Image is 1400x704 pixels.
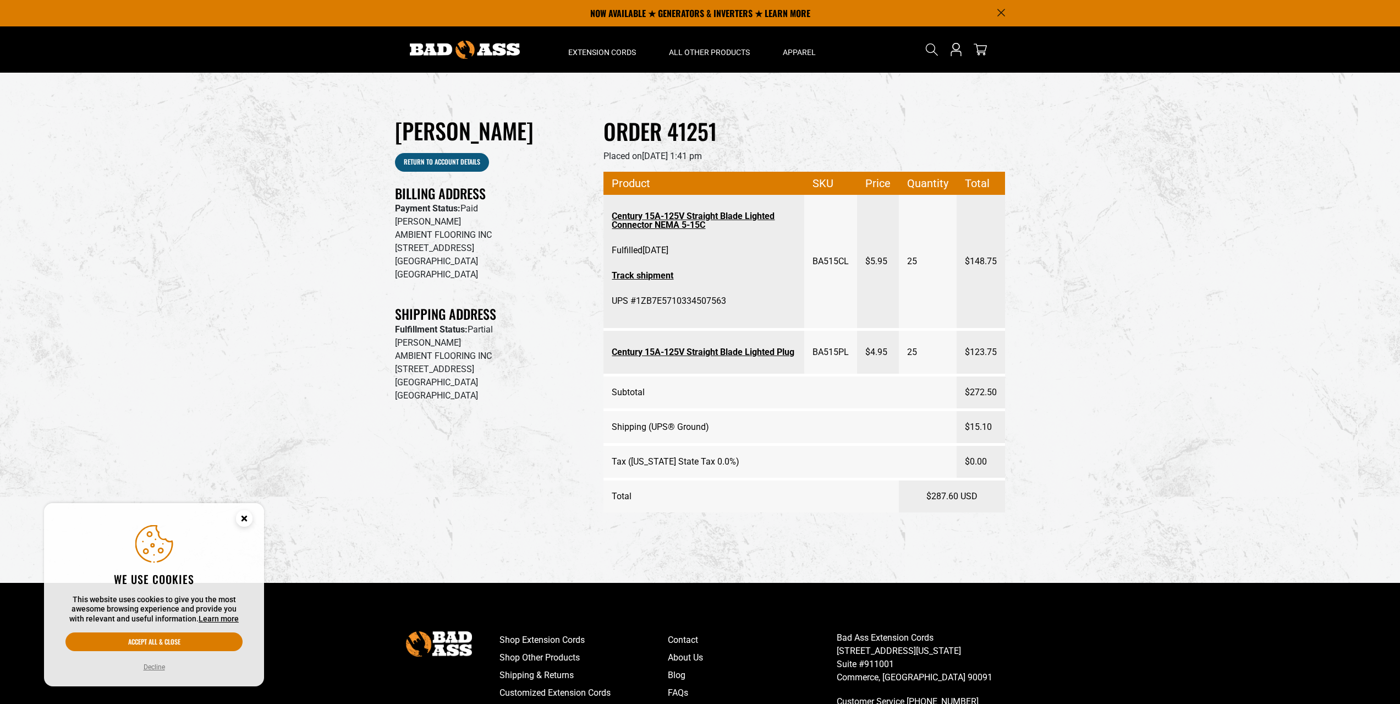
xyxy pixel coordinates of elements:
p: Paid [395,202,588,215]
span: $5.95 [865,246,887,277]
span: Quantity [907,172,948,194]
h2: Shipping Address [395,305,588,323]
a: Contact [668,631,837,649]
span: $287.60 USD [926,481,978,512]
a: Century 15A-125V Straight Blade Lighted Plug [612,342,794,362]
span: BA515CL [812,246,849,277]
a: Return to Account details [395,153,489,172]
a: Century 15A-125V Straight Blade Lighted Connector NEMA 5-15C [612,206,796,235]
span: $272.50 [965,377,997,408]
span: Apparel [783,47,816,57]
summary: Apparel [766,26,832,73]
p: [PERSON_NAME] AMBIENT FLOORING INC [STREET_ADDRESS] [GEOGRAPHIC_DATA] [GEOGRAPHIC_DATA] [395,336,588,402]
span: $4.95 [865,337,887,368]
a: Track shipment [612,266,796,286]
a: About Us [668,649,837,667]
span: Tax ([US_STATE] State Tax 0.0%) [612,446,739,477]
p: Placed on [603,150,1005,163]
a: Learn more [199,614,239,623]
h2: We use cookies [65,572,243,586]
span: $0.00 [965,446,987,477]
a: Shop Other Products [499,649,668,667]
img: Bad Ass Extension Cords [410,41,520,59]
a: Shipping & Returns [499,667,668,684]
button: Accept all & close [65,632,243,651]
span: Total [965,172,997,194]
span: All Other Products [669,47,750,57]
p: Bad Ass Extension Cords [STREET_ADDRESS][US_STATE] Suite #911001 Commerce, [GEOGRAPHIC_DATA] 90091 [837,631,1006,684]
p: Partial [395,323,588,336]
summary: Extension Cords [552,26,652,73]
span: Total [612,481,632,512]
h2: Billing Address [395,185,588,202]
summary: All Other Products [652,26,766,73]
h1: [PERSON_NAME] [395,117,588,144]
h2: Order 41251 [603,117,1005,145]
a: FAQs [668,684,837,702]
button: Decline [140,662,168,673]
span: BA515PL [812,337,849,368]
span: Product [612,172,796,194]
time: [DATE] 1:41 pm [642,151,702,161]
a: Blog [668,667,837,684]
span: 25 [907,246,917,277]
strong: Payment Status: [395,203,460,214]
p: This website uses cookies to give you the most awesome browsing experience and provide you with r... [65,595,243,624]
span: Subtotal [612,377,645,408]
span: Price [865,172,891,194]
span: 25 [907,337,917,368]
span: $123.75 [965,337,997,368]
aside: Cookie Consent [44,503,264,687]
span: Extension Cords [568,47,636,57]
span: $15.10 [965,412,992,443]
p: [PERSON_NAME] AMBIENT FLOORING INC [STREET_ADDRESS] [GEOGRAPHIC_DATA] [GEOGRAPHIC_DATA] [395,215,588,281]
span: $148.75 [965,246,997,277]
a: Customized Extension Cords [499,684,668,702]
summary: Search [923,41,941,58]
span: SKU [812,172,849,194]
img: Bad Ass Extension Cords [406,631,472,656]
strong: Fulfillment Status: [395,324,468,335]
span: Shipping (UPS® Ground) [612,412,709,443]
span: Fulfilled [612,235,668,266]
time: [DATE] [643,245,668,255]
span: UPS #1ZB7E5710334507563 [612,286,726,316]
a: Shop Extension Cords [499,631,668,649]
